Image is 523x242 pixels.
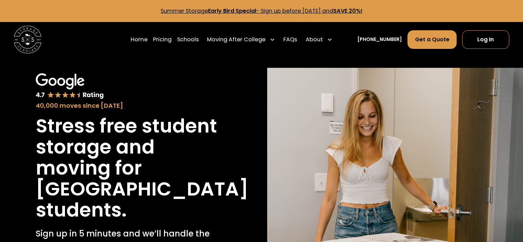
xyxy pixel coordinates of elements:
div: About [306,35,323,44]
div: 40,000 moves since [DATE] [36,101,220,110]
a: Home [131,30,148,49]
div: Moving After College [207,35,265,44]
h1: students. [36,200,127,221]
h1: [GEOGRAPHIC_DATA] [36,179,248,200]
a: [PHONE_NUMBER] [357,36,402,43]
img: Google 4.7 star rating [36,73,103,99]
strong: Early Bird Special [208,7,256,15]
a: FAQs [283,30,297,49]
a: Log In [462,30,509,49]
a: Schools [177,30,199,49]
a: Summer StorageEarly Bird Special- Sign up before [DATE] andSAVE 20%! [161,7,362,15]
h1: Stress free student storage and moving for [36,116,220,179]
a: Pricing [153,30,172,49]
strong: SAVE 20%! [333,7,362,15]
a: Get a Quote [407,30,456,49]
img: Storage Scholars main logo [14,26,42,54]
